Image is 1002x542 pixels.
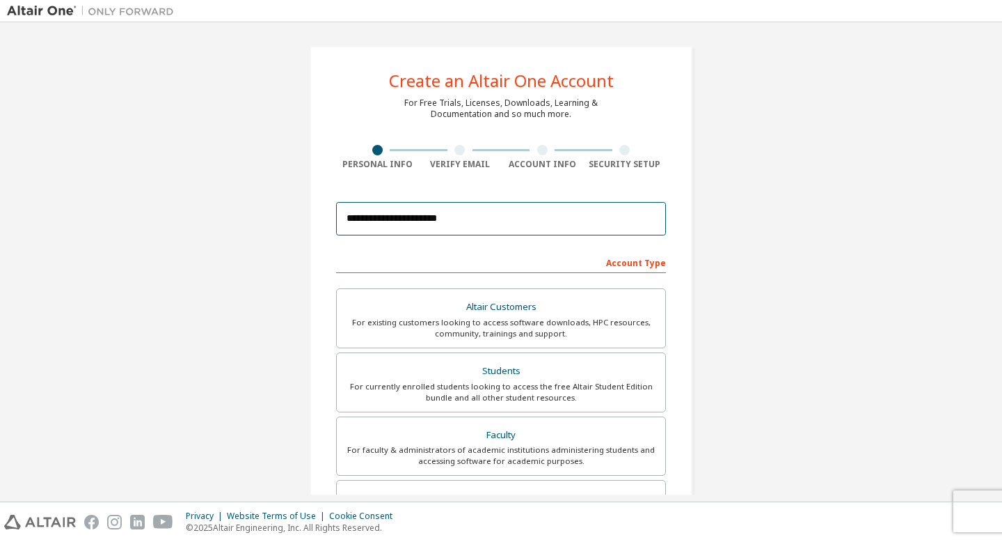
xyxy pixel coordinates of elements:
[584,159,667,170] div: Security Setup
[345,444,657,467] div: For faculty & administrators of academic institutions administering students and accessing softwa...
[336,251,666,273] div: Account Type
[153,515,173,529] img: youtube.svg
[345,297,657,317] div: Altair Customers
[404,98,598,120] div: For Free Trials, Licenses, Downloads, Learning & Documentation and so much more.
[107,515,122,529] img: instagram.svg
[186,522,401,534] p: © 2025 Altair Engineering, Inc. All Rights Reserved.
[227,511,329,522] div: Website Terms of Use
[419,159,502,170] div: Verify Email
[7,4,181,18] img: Altair One
[345,489,657,509] div: Everyone else
[345,381,657,403] div: For currently enrolled students looking to access the free Altair Student Edition bundle and all ...
[4,515,76,529] img: altair_logo.svg
[345,426,657,445] div: Faculty
[345,317,657,339] div: For existing customers looking to access software downloads, HPC resources, community, trainings ...
[130,515,145,529] img: linkedin.svg
[329,511,401,522] div: Cookie Consent
[84,515,99,529] img: facebook.svg
[389,72,614,89] div: Create an Altair One Account
[336,159,419,170] div: Personal Info
[186,511,227,522] div: Privacy
[345,362,657,381] div: Students
[501,159,584,170] div: Account Info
